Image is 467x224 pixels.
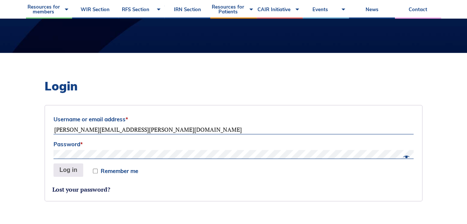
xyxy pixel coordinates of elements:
label: Password [53,139,414,150]
label: Username or email address [53,114,414,125]
h2: Login [45,79,422,93]
input: Remember me [93,169,98,173]
span: Remember me [101,168,138,174]
button: Log in [53,163,83,177]
a: Lost your password? [52,185,110,193]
